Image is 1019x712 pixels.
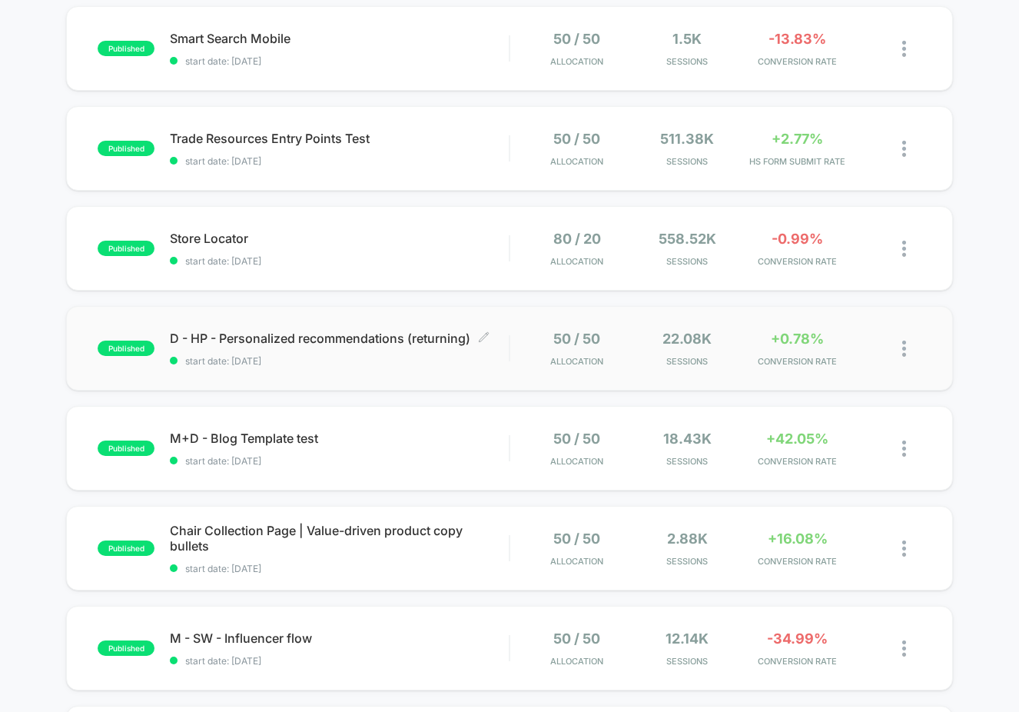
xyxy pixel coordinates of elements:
[636,256,739,267] span: Sessions
[98,541,154,556] span: published
[550,556,603,567] span: Allocation
[170,431,509,446] span: M+D - Blog Template test
[553,31,600,47] span: 50 / 50
[902,141,906,157] img: close
[746,256,849,267] span: CONVERSION RATE
[550,356,603,367] span: Allocation
[767,630,828,647] span: -34.99%
[772,131,823,147] span: +2.77%
[98,41,154,56] span: published
[553,331,600,347] span: 50 / 50
[672,31,702,47] span: 1.5k
[170,331,509,346] span: D - HP - Personalized recommendations (returning)
[553,231,601,247] span: 80 / 20
[766,431,828,447] span: +42.05%
[768,531,828,547] span: +16.08%
[902,640,906,657] img: close
[550,56,603,67] span: Allocation
[636,456,739,467] span: Sessions
[771,331,824,347] span: +0.78%
[553,531,600,547] span: 50 / 50
[746,356,849,367] span: CONVERSION RATE
[636,656,739,667] span: Sessions
[768,31,826,47] span: -13.83%
[98,640,154,656] span: published
[98,441,154,456] span: published
[170,523,509,554] span: Chair Collection Page | Value-driven product copy bullets
[550,656,603,667] span: Allocation
[746,556,849,567] span: CONVERSION RATE
[170,31,509,46] span: Smart Search Mobile
[550,256,603,267] span: Allocation
[746,456,849,467] span: CONVERSION RATE
[902,441,906,457] img: close
[170,131,509,146] span: Trade Resources Entry Points Test
[98,141,154,156] span: published
[902,41,906,57] img: close
[170,355,509,367] span: start date: [DATE]
[553,431,600,447] span: 50 / 50
[553,131,600,147] span: 50 / 50
[170,231,509,246] span: Store Locator
[170,630,509,646] span: M - SW - Influencer flow
[636,156,739,167] span: Sessions
[902,341,906,357] img: close
[746,656,849,667] span: CONVERSION RATE
[746,56,849,67] span: CONVERSION RATE
[170,655,509,667] span: start date: [DATE]
[636,356,739,367] span: Sessions
[170,155,509,167] span: start date: [DATE]
[902,241,906,257] img: close
[666,630,709,647] span: 12.14k
[553,630,600,647] span: 50 / 50
[772,231,823,247] span: -0.99%
[660,131,714,147] span: 511.38k
[902,541,906,557] img: close
[170,455,509,467] span: start date: [DATE]
[659,231,716,247] span: 558.52k
[663,431,712,447] span: 18.43k
[170,55,509,67] span: start date: [DATE]
[170,255,509,267] span: start date: [DATE]
[170,563,509,574] span: start date: [DATE]
[746,156,849,167] span: Hs Form Submit Rate
[662,331,712,347] span: 22.08k
[667,531,708,547] span: 2.88k
[98,341,154,356] span: published
[636,56,739,67] span: Sessions
[98,241,154,256] span: published
[550,156,603,167] span: Allocation
[550,456,603,467] span: Allocation
[636,556,739,567] span: Sessions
